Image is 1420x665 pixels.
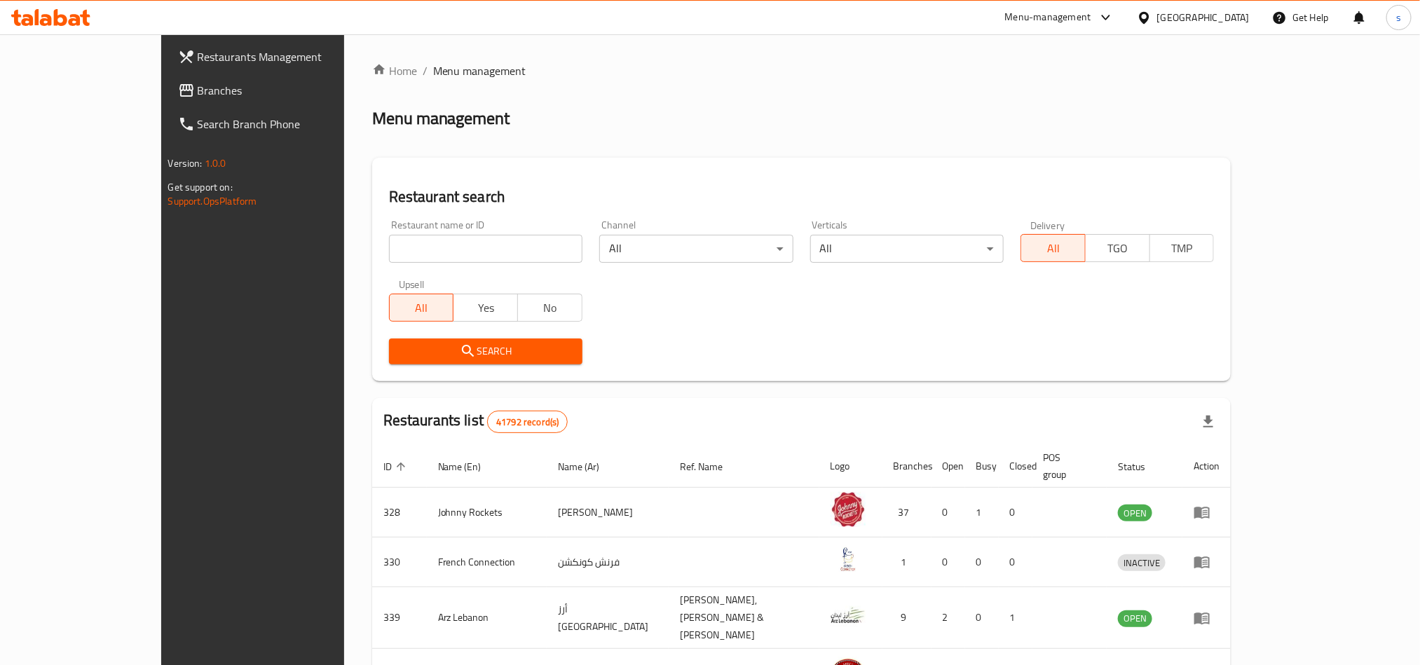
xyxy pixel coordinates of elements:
span: Name (En) [438,458,500,475]
td: 0 [965,587,999,649]
button: No [517,294,582,322]
span: No [524,298,577,318]
a: Branches [167,74,398,107]
div: Menu-management [1005,9,1091,26]
a: Restaurants Management [167,40,398,74]
td: French Connection [427,537,547,587]
div: Menu [1194,554,1220,570]
span: OPEN [1118,610,1152,626]
td: 330 [372,537,427,587]
td: [PERSON_NAME] [547,488,669,537]
span: All [395,298,449,318]
th: Action [1182,445,1231,488]
td: 1 [882,537,931,587]
span: Search [400,343,571,360]
span: Menu management [433,62,526,79]
th: Closed [999,445,1032,488]
td: 1 [965,488,999,537]
td: 0 [999,537,1032,587]
span: OPEN [1118,505,1152,521]
span: Yes [459,298,512,318]
span: 41792 record(s) [488,416,567,429]
div: OPEN [1118,610,1152,627]
label: Upsell [399,280,425,289]
td: Johnny Rockets [427,488,547,537]
span: Branches [198,82,387,99]
td: 1 [999,587,1032,649]
button: All [389,294,454,322]
li: / [423,62,428,79]
img: Arz Lebanon [831,598,866,633]
td: 37 [882,488,931,537]
td: 0 [931,488,965,537]
div: All [810,235,1004,263]
span: s [1396,10,1401,25]
span: Get support on: [168,178,233,196]
span: POS group [1044,449,1091,483]
button: TMP [1149,234,1215,262]
span: Restaurants Management [198,48,387,65]
button: All [1020,234,1086,262]
span: TMP [1156,238,1209,259]
th: Logo [819,445,882,488]
span: Status [1118,458,1163,475]
td: 9 [882,587,931,649]
td: فرنش كونكشن [547,537,669,587]
span: Version: [168,154,203,172]
h2: Restaurant search [389,186,1215,207]
h2: Restaurants list [383,410,568,433]
td: 339 [372,587,427,649]
td: 0 [965,537,999,587]
div: INACTIVE [1118,554,1166,571]
div: Menu [1194,610,1220,626]
span: All [1027,238,1080,259]
td: 2 [931,587,965,649]
input: Search for restaurant name or ID.. [389,235,582,263]
button: TGO [1085,234,1150,262]
span: Search Branch Phone [198,116,387,132]
span: Name (Ar) [558,458,617,475]
img: Johnny Rockets [831,492,866,527]
th: Busy [965,445,999,488]
td: [PERSON_NAME],[PERSON_NAME] & [PERSON_NAME] [669,587,819,649]
a: Search Branch Phone [167,107,398,141]
div: Menu [1194,504,1220,521]
span: INACTIVE [1118,555,1166,571]
td: 0 [931,537,965,587]
th: Branches [882,445,931,488]
span: ID [383,458,410,475]
div: All [599,235,793,263]
button: Yes [453,294,518,322]
div: Export file [1192,405,1225,439]
td: Arz Lebanon [427,587,547,649]
td: 0 [999,488,1032,537]
div: [GEOGRAPHIC_DATA] [1157,10,1250,25]
label: Delivery [1030,220,1065,230]
span: 1.0.0 [205,154,226,172]
span: Ref. Name [680,458,741,475]
td: أرز [GEOGRAPHIC_DATA] [547,587,669,649]
a: Support.OpsPlatform [168,192,257,210]
img: French Connection [831,542,866,577]
th: Open [931,445,965,488]
td: 328 [372,488,427,537]
h2: Menu management [372,107,510,130]
span: TGO [1091,238,1145,259]
div: Total records count [487,411,568,433]
button: Search [389,338,582,364]
nav: breadcrumb [372,62,1231,79]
